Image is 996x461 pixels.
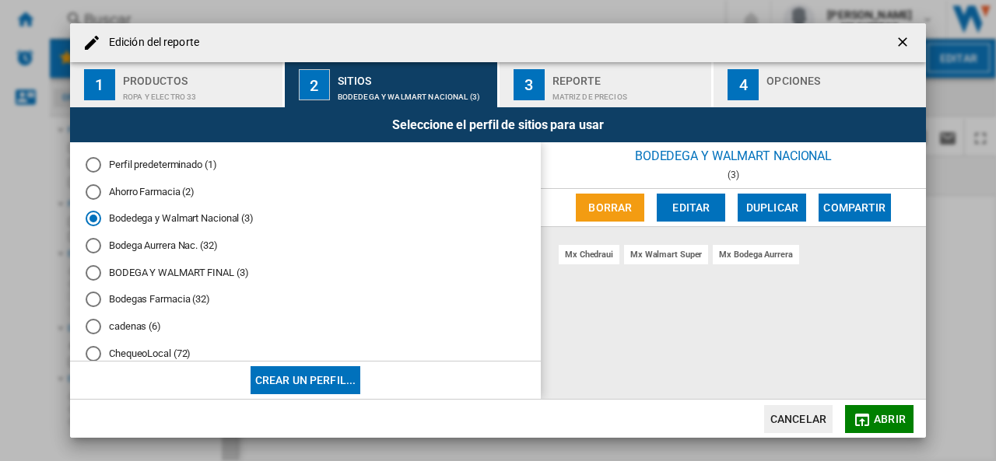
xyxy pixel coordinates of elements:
[86,158,525,173] md-radio-button: Perfil predeterminado (1)
[514,69,545,100] div: 3
[738,194,806,222] button: Duplicar
[86,184,525,199] md-radio-button: Ahorro Farmacia (2)
[86,346,525,361] md-radio-button: ChequeoLocal (72)
[123,85,276,101] div: ropa y electro 33
[101,35,199,51] h4: Edición del reporte
[299,69,330,100] div: 2
[764,405,833,433] button: Cancelar
[713,245,798,264] div: mx bodega aurrera
[874,413,906,425] span: Abrir
[84,69,115,100] div: 1
[657,194,725,222] button: Editar
[819,194,890,222] button: Compartir
[624,245,708,264] div: mx walmart super
[895,34,914,53] ng-md-icon: getI18NText('BUTTONS.CLOSE_DIALOG')
[251,366,361,394] button: Crear un perfil...
[845,405,914,433] button: Abrir
[70,62,284,107] button: 1 Productos ropa y electro 33
[728,69,759,100] div: 4
[338,68,491,85] div: Sitios
[552,85,706,101] div: Matriz de precios
[86,211,525,226] md-radio-button: Bodedega y Walmart Nacional (3)
[123,68,276,85] div: Productos
[500,62,714,107] button: 3 Reporte Matriz de precios
[86,292,525,307] md-radio-button: Bodegas Farmacia (32)
[338,85,491,101] div: Bodedega y Walmart Nacional (3)
[714,62,926,107] button: 4 Opciones
[552,68,706,85] div: Reporte
[541,169,926,180] div: (3)
[70,107,926,142] div: Seleccione el perfil de sitios para usar
[541,142,926,169] div: Bodedega y Walmart Nacional
[86,320,525,334] md-radio-button: cadenas (6)
[889,27,920,58] button: getI18NText('BUTTONS.CLOSE_DIALOG')
[766,68,920,85] div: Opciones
[285,62,499,107] button: 2 Sitios Bodedega y Walmart Nacional (3)
[86,265,525,280] md-radio-button: BODEGA Y WALMART FINAL (3)
[86,239,525,253] md-radio-button: Bodega Aurrera Nac. (32)
[559,245,619,264] div: mx chedraui
[576,194,644,222] button: Borrar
